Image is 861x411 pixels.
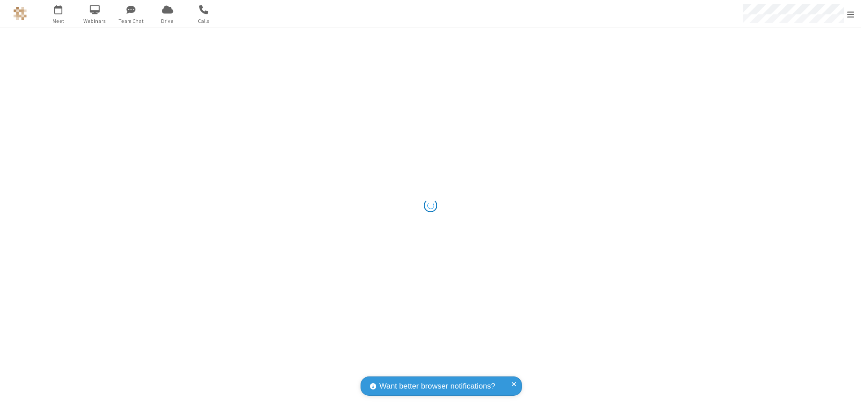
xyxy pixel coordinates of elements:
[151,17,184,25] span: Drive
[13,7,27,20] img: QA Selenium DO NOT DELETE OR CHANGE
[42,17,75,25] span: Meet
[114,17,148,25] span: Team Chat
[78,17,112,25] span: Webinars
[187,17,221,25] span: Calls
[379,380,495,392] span: Want better browser notifications?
